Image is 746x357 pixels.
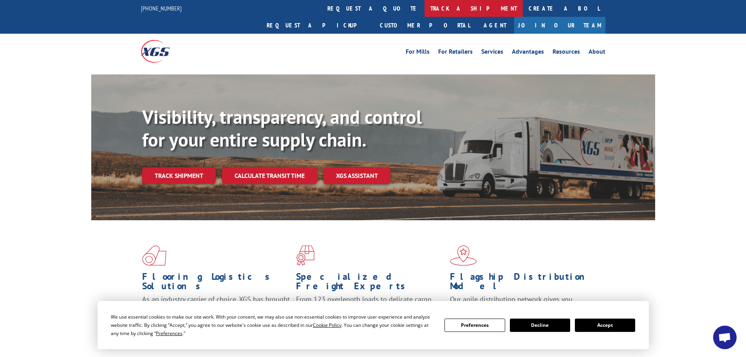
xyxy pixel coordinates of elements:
[510,319,570,332] button: Decline
[313,322,341,328] span: Cookie Policy
[575,319,635,332] button: Accept
[261,17,374,34] a: Request a pickup
[444,319,505,332] button: Preferences
[512,49,544,57] a: Advantages
[142,272,290,295] h1: Flooring Logistics Solutions
[450,272,598,295] h1: Flagship Distribution Model
[296,272,444,295] h1: Specialized Freight Experts
[323,167,390,184] a: XGS ASSISTANT
[589,49,605,57] a: About
[296,245,314,266] img: xgs-icon-focused-on-flooring-red
[450,245,477,266] img: xgs-icon-flagship-distribution-model-red
[476,17,514,34] a: Agent
[98,301,649,349] div: Cookie Consent Prompt
[481,49,503,57] a: Services
[141,4,182,12] a: [PHONE_NUMBER]
[438,49,473,57] a: For Retailers
[406,49,430,57] a: For Mills
[142,245,166,266] img: xgs-icon-total-supply-chain-intelligence-red
[553,49,580,57] a: Resources
[222,167,317,184] a: Calculate transit time
[142,295,290,323] span: As an industry carrier of choice, XGS has brought innovation and dedication to flooring logistics...
[374,17,476,34] a: Customer Portal
[296,295,444,330] p: From 123 overlength loads to delicate cargo, our experienced staff knows the best way to move you...
[514,17,605,34] a: Join Our Team
[156,330,182,337] span: Preferences
[111,313,435,337] div: We use essential cookies to make our site work. With your consent, we may also use non-essential ...
[142,105,422,152] b: Visibility, transparency, and control for your entire supply chain.
[450,295,594,313] span: Our agile distribution network gives you nationwide inventory management on demand.
[713,326,737,349] div: Open chat
[142,167,216,184] a: Track shipment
